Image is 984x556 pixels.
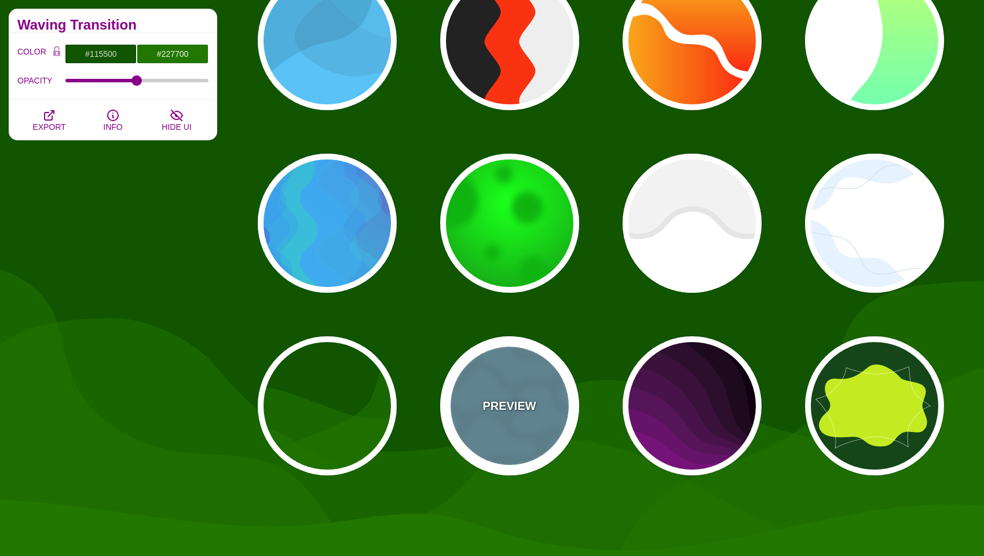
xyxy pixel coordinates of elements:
button: blurry green goo effect [440,154,579,293]
p: PREVIEW [482,397,536,415]
button: soft-wavy-container-design [805,154,944,293]
button: Color Lock [48,44,65,60]
h2: Waving Transition [17,20,208,30]
span: EXPORT [32,122,65,132]
span: HIDE UI [162,122,191,132]
label: COLOR [17,44,48,64]
button: light gray curly waves divider [623,154,762,293]
button: EXPORT [17,100,81,140]
span: INFO [103,122,122,132]
button: HIDE UI [145,100,208,140]
button: PREVIEWcobble stone shaped blobs as a background [440,336,579,475]
button: INFO [81,100,145,140]
label: OPACITY [17,73,65,88]
button: vertical blue waves [258,154,397,293]
button: green overlapping wave design [258,336,397,475]
button: an abstract blob that looks like a tennis ball [805,336,944,475]
button: a spread of purple waves getting increasingly darker [623,336,762,475]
